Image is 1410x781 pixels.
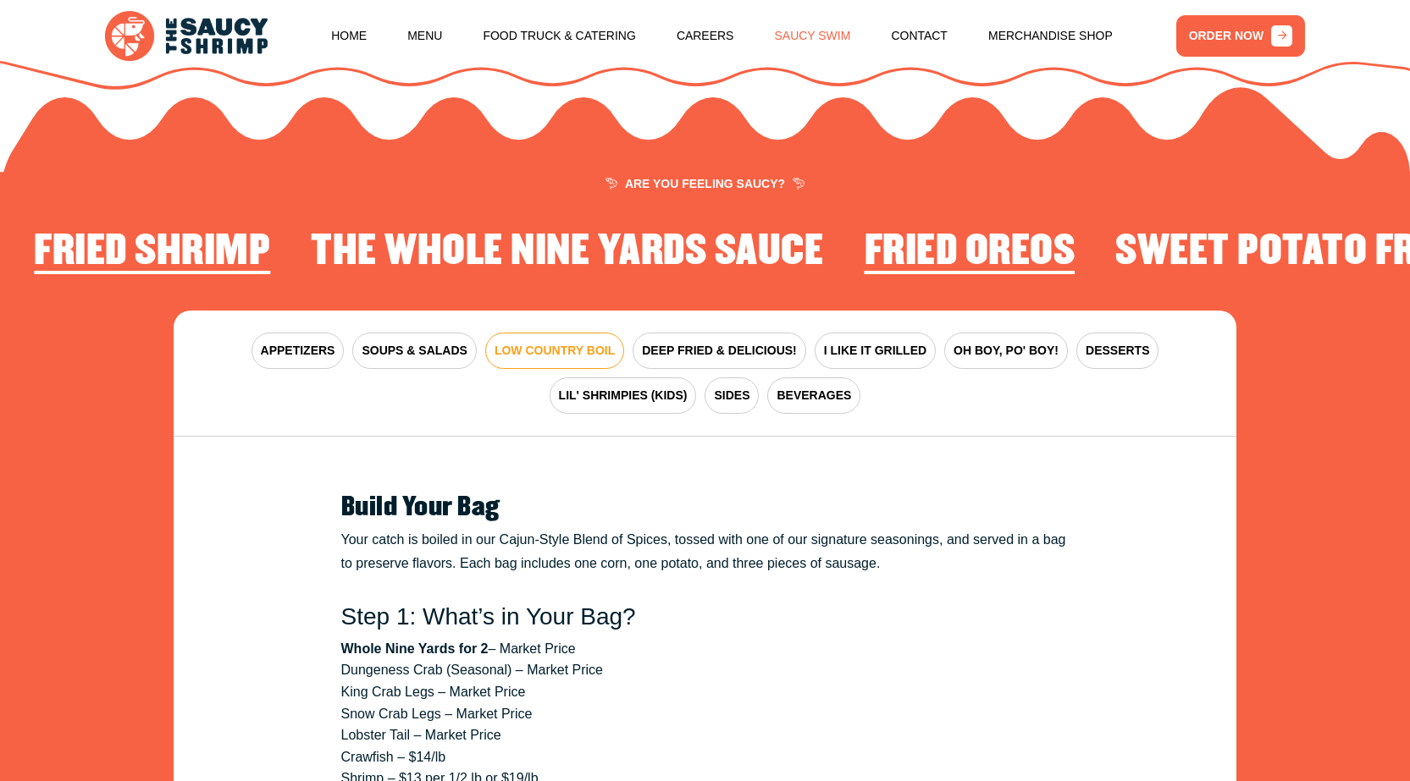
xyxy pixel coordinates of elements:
[341,602,1070,631] h3: Step 1: What’s in Your Bag?
[485,333,624,369] button: LOW COUNTRY BOIL
[341,681,1070,703] li: King Crab Legs – Market Price
[775,3,851,68] a: Saucy Swim
[341,724,1070,746] li: Lobster Tail – Market Price
[1076,333,1158,369] button: DESSERTS
[341,703,1070,725] li: Snow Crab Legs – Market Price
[777,387,851,404] span: BEVERAGES
[105,11,268,60] img: logo
[633,333,806,369] button: DEEP FRIED & DELICIOUS!
[714,387,749,404] span: SIDES
[341,493,1070,522] h2: Build Your Bag
[642,342,797,360] span: DEEP FRIED & DELICIOUS!
[550,377,697,414] button: LIL' SHRIMPIES (KIDS)
[865,228,1075,281] li: 3 of 4
[311,228,823,275] h2: The Whole Nine Yards Sauce
[352,333,476,369] button: SOUPS & SALADS
[341,641,489,656] strong: Whole Nine Yards for 2
[261,342,335,360] span: APPETIZERS
[407,3,442,68] a: Menu
[824,342,926,360] span: I LIKE IT GRILLED
[891,3,947,68] a: Contact
[954,342,1059,360] span: OH BOY, PO' BOY!
[677,3,734,68] a: Careers
[495,342,615,360] span: LOW COUNTRY BOIL
[311,228,823,281] li: 2 of 4
[483,3,635,68] a: Food Truck & Catering
[1176,15,1306,57] a: ORDER NOW
[944,333,1068,369] button: OH BOY, PO' BOY!
[559,387,688,404] span: LIL' SHRIMPIES (KIDS)
[705,377,759,414] button: SIDES
[1086,342,1149,360] span: DESSERTS
[331,3,367,68] a: Home
[341,659,1070,681] li: Dungeness Crab (Seasonal) – Market Price
[865,228,1075,275] h2: Fried Oreos
[252,333,345,369] button: APPETIZERS
[988,3,1113,68] a: Merchandise Shop
[605,178,805,190] span: ARE YOU FEELING SAUCY?
[341,528,1070,575] p: Your catch is boiled in our Cajun-Style Blend of Spices, tossed with one of our signature seasoni...
[362,342,467,360] span: SOUPS & SALADS
[815,333,936,369] button: I LIKE IT GRILLED
[34,228,270,275] h2: Fried Shrimp
[34,228,270,281] li: 1 of 4
[767,377,860,414] button: BEVERAGES
[341,746,1070,768] li: Crawfish – $14/lb
[341,638,1070,660] li: – Market Price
